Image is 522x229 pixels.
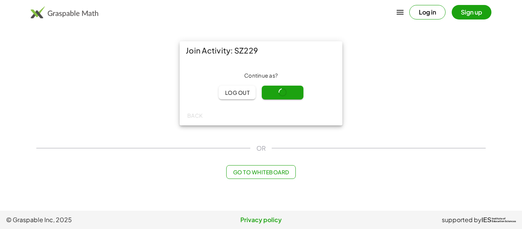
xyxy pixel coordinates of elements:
a: Privacy policy [176,215,346,224]
a: IESInstitute ofEducation Sciences [481,215,516,224]
button: Sign up [452,5,491,19]
span: OR [256,144,266,153]
div: Continue as ? [186,72,336,80]
span: Go to Whiteboard [233,169,289,175]
span: IES [481,216,491,224]
button: Go to Whiteboard [226,165,295,179]
span: Institute of Education Sciences [492,218,516,223]
div: Join Activity: SZ229 [180,41,342,60]
span: supported by [442,215,481,224]
span: Log out [225,89,250,96]
button: Log out [219,86,256,99]
span: © Graspable Inc, 2025 [6,215,176,224]
button: Log in [409,5,446,19]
